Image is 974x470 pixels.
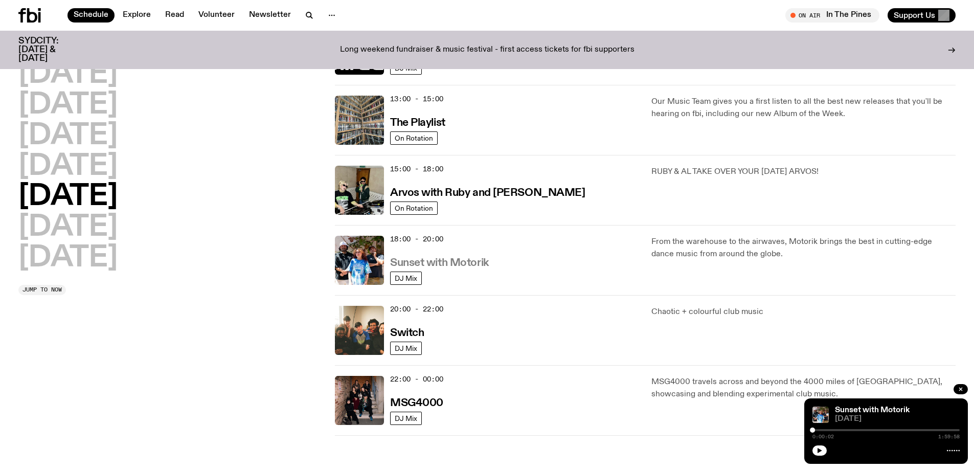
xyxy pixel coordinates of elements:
[395,204,433,212] span: On Rotation
[22,287,62,293] span: Jump to now
[390,412,422,425] a: DJ Mix
[67,8,115,23] a: Schedule
[395,344,417,352] span: DJ Mix
[18,122,118,150] button: [DATE]
[18,244,118,273] button: [DATE]
[390,234,443,244] span: 18:00 - 20:00
[390,164,443,174] span: 15:00 - 18:00
[888,8,956,23] button: Support Us
[651,306,956,318] p: Chaotic + colourful club music
[835,406,910,414] a: Sunset with Motorik
[395,414,417,422] span: DJ Mix
[335,96,384,145] img: A corner shot of the fbi music library
[390,326,424,339] a: Switch
[117,8,157,23] a: Explore
[812,434,834,439] span: 0:00:02
[390,258,489,268] h3: Sunset with Motorik
[894,11,935,20] span: Support Us
[390,188,585,198] h3: Arvos with Ruby and [PERSON_NAME]
[651,236,956,260] p: From the warehouse to the airwaves, Motorik brings the best in cutting-edge dance music from arou...
[390,118,445,128] h3: The Playlist
[390,342,422,355] a: DJ Mix
[390,256,489,268] a: Sunset with Motorik
[390,396,443,409] a: MSG4000
[18,213,118,242] button: [DATE]
[18,152,118,181] button: [DATE]
[18,91,118,120] button: [DATE]
[18,285,66,295] button: Jump to now
[651,96,956,120] p: Our Music Team gives you a first listen to all the best new releases that you'll be hearing on fb...
[835,415,960,423] span: [DATE]
[243,8,297,23] a: Newsletter
[335,166,384,215] img: Ruby wears a Collarbones t shirt and pretends to play the DJ decks, Al sings into a pringles can....
[18,37,84,63] h3: SYDCITY: [DATE] & [DATE]
[390,272,422,285] a: DJ Mix
[390,398,443,409] h3: MSG4000
[651,376,956,400] p: MSG4000 travels across and beyond the 4000 miles of [GEOGRAPHIC_DATA], showcasing and blending ex...
[335,306,384,355] img: A warm film photo of the switch team sitting close together. from left to right: Cedar, Lau, Sand...
[395,134,433,142] span: On Rotation
[390,328,424,339] h3: Switch
[651,166,956,178] p: RUBY & AL TAKE OVER YOUR [DATE] ARVOS!
[390,116,445,128] a: The Playlist
[938,434,960,439] span: 1:59:58
[390,374,443,384] span: 22:00 - 00:00
[390,202,438,215] a: On Rotation
[390,304,443,314] span: 20:00 - 22:00
[395,274,417,282] span: DJ Mix
[812,407,829,423] img: Andrew, Reenie, and Pat stand in a row, smiling at the camera, in dappled light with a vine leafe...
[18,183,118,211] button: [DATE]
[785,8,879,23] button: On AirIn The Pines
[18,60,118,89] button: [DATE]
[335,236,384,285] img: Andrew, Reenie, and Pat stand in a row, smiling at the camera, in dappled light with a vine leafe...
[390,186,585,198] a: Arvos with Ruby and [PERSON_NAME]
[390,94,443,104] span: 13:00 - 15:00
[390,131,438,145] a: On Rotation
[192,8,241,23] a: Volunteer
[159,8,190,23] a: Read
[340,46,635,55] p: Long weekend fundraiser & music festival - first access tickets for fbi supporters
